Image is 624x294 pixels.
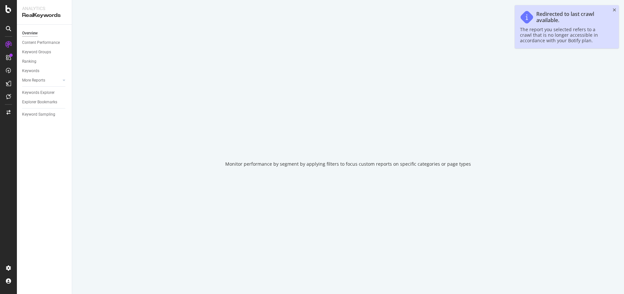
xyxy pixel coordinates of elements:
div: Overview [22,30,38,37]
a: Keywords [22,68,67,74]
a: Overview [22,30,67,37]
div: Keyword Groups [22,49,51,56]
div: Monitor performance by segment by applying filters to focus custom reports on specific categories... [225,161,471,167]
div: Explorer Bookmarks [22,99,57,106]
div: RealKeywords [22,12,67,19]
a: Keyword Groups [22,49,67,56]
div: Keyword Sampling [22,111,55,118]
a: More Reports [22,77,61,84]
div: close toast [613,8,616,12]
div: Redirected to last crawl available. [536,11,607,23]
div: Ranking [22,58,36,65]
div: Content Performance [22,39,60,46]
div: More Reports [22,77,45,84]
a: Content Performance [22,39,67,46]
div: Analytics [22,5,67,12]
a: Keyword Sampling [22,111,67,118]
a: Explorer Bookmarks [22,99,67,106]
div: The report you selected refers to a crawl that is no longer accessible in accordance with your Bo... [520,27,607,43]
div: Keywords Explorer [22,89,55,96]
a: Keywords Explorer [22,89,67,96]
div: Keywords [22,68,39,74]
a: Ranking [22,58,67,65]
div: animation [325,127,371,150]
